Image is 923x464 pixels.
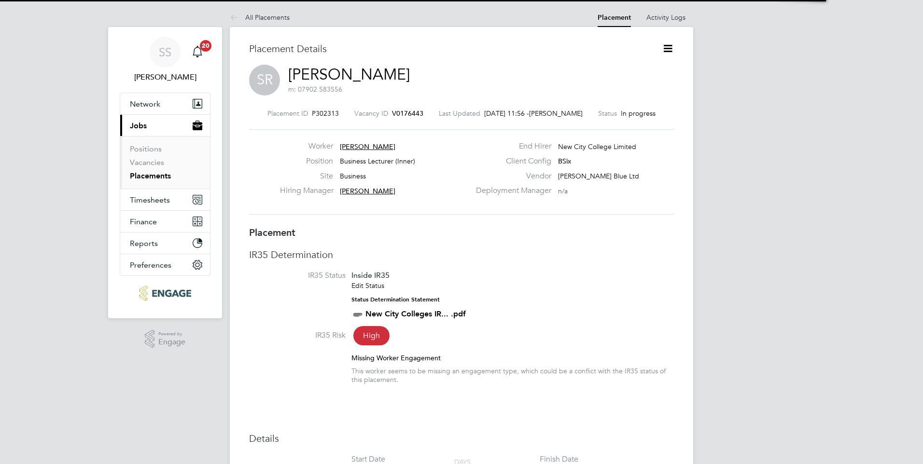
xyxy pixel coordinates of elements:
[470,156,551,166] label: Client Config
[280,156,333,166] label: Position
[188,37,207,68] a: 20
[130,121,147,130] span: Jobs
[470,141,551,151] label: End Hirer
[353,326,390,345] span: High
[120,189,210,210] button: Timesheets
[249,248,674,261] h3: IR35 Determination
[249,65,280,96] span: SR
[598,14,631,22] a: Placement
[484,109,529,118] span: [DATE] 11:56 -
[130,217,157,226] span: Finance
[365,309,466,318] a: New City Colleges IR... .pdf
[598,109,617,118] label: Status
[439,109,480,118] label: Last Updated
[130,260,171,270] span: Preferences
[558,172,639,180] span: [PERSON_NAME] Blue Ltd
[351,354,674,362] div: Missing Worker Engagement
[130,171,171,180] a: Placements
[340,142,395,151] span: [PERSON_NAME]
[529,109,583,118] span: [PERSON_NAME]
[267,109,308,118] label: Placement ID
[351,281,384,290] a: Edit Status
[139,286,191,301] img: ncclondon-logo-retina.png
[158,330,185,338] span: Powered by
[120,93,210,114] button: Network
[120,136,210,189] div: Jobs
[120,71,210,83] span: Shabnam Shaheen
[621,109,656,118] span: In progress
[249,42,647,55] h3: Placement Details
[130,239,158,248] span: Reports
[120,254,210,275] button: Preferences
[159,46,171,58] span: SS
[120,211,210,232] button: Finance
[249,432,674,445] h3: Details
[351,367,674,384] div: This worker seems to be missing an engagement type, which could be a conflict with the IR35 statu...
[120,286,210,301] a: Go to home page
[130,195,170,205] span: Timesheets
[646,13,685,22] a: Activity Logs
[145,330,186,348] a: Powered byEngage
[108,27,222,318] nav: Main navigation
[340,172,366,180] span: Business
[120,37,210,83] a: SS[PERSON_NAME]
[230,13,290,22] a: All Placements
[351,296,440,303] strong: Status Determination Statement
[200,40,211,52] span: 20
[130,158,164,167] a: Vacancies
[312,109,339,118] span: P302313
[558,187,568,195] span: n/a
[280,141,333,151] label: Worker
[340,157,415,165] span: Business Lecturer (Inner)
[120,115,210,136] button: Jobs
[280,186,333,196] label: Hiring Manager
[280,171,333,181] label: Site
[249,330,346,341] label: IR35 Risk
[340,187,395,195] span: [PERSON_NAME]
[288,85,342,94] span: m: 07902 583556
[558,142,636,151] span: New City College Limited
[158,338,185,346] span: Engage
[249,271,346,281] label: IR35 Status
[470,171,551,181] label: Vendor
[288,65,410,84] a: [PERSON_NAME]
[249,227,295,238] b: Placement
[392,109,423,118] span: V0176443
[130,144,162,153] a: Positions
[351,271,390,280] span: Inside IR35
[354,109,388,118] label: Vacancy ID
[470,186,551,196] label: Deployment Manager
[130,99,160,109] span: Network
[120,232,210,254] button: Reports
[558,157,571,165] span: BSix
